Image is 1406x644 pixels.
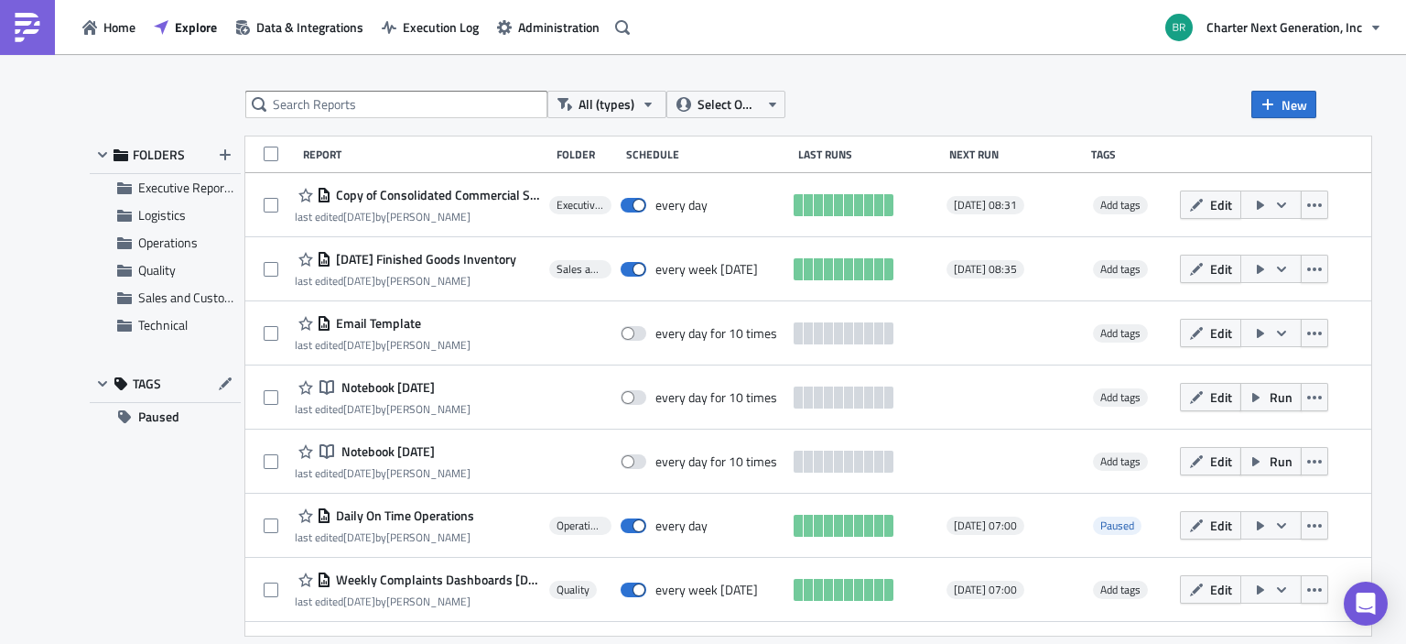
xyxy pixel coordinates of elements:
span: Add tags [1100,260,1141,278]
button: Edit [1180,383,1241,411]
span: FOLDERS [133,147,185,163]
button: Edit [1180,255,1241,283]
button: Charter Next Generation, Inc [1154,7,1392,48]
span: Add tags [1093,453,1148,471]
span: Notebook 2025-05-30 [337,443,435,460]
div: last edited by [PERSON_NAME] [295,466,470,480]
div: Tags [1091,147,1173,161]
span: Execution Log [403,17,479,37]
span: Edit [1210,452,1232,471]
span: Administration [518,17,600,37]
span: Data & Integrations [256,17,363,37]
div: Schedule [626,147,789,161]
span: Select Owner [698,94,759,115]
span: Add tags [1093,260,1148,278]
div: Last Runs [798,147,940,161]
div: Open Intercom Messenger [1344,582,1388,626]
span: Add tags [1093,388,1148,407]
button: Select Owner [666,91,785,118]
button: Explore [145,13,226,41]
button: Run [1240,447,1302,475]
button: All (types) [547,91,666,118]
span: Sales and Customer Accounts [557,262,603,277]
span: Paused [1093,517,1141,535]
span: TAGS [133,376,161,392]
div: every day [655,518,708,534]
div: every day [655,197,708,213]
button: Edit [1180,575,1241,604]
button: Execution Log [373,13,488,41]
span: Monday Finished Goods Inventory [331,251,516,267]
div: last edited by [PERSON_NAME] [295,274,516,288]
span: Copy of Consolidated Commercial Summary - Daily [331,187,541,203]
span: Email Template [331,315,421,332]
input: Search Reports [245,91,547,118]
div: every day for 10 times [655,325,777,342]
button: Administration [488,13,609,41]
span: Explore [175,17,217,37]
time: 2025-07-07T19:40:26Z [343,593,375,610]
time: 2025-08-31T13:33:08Z [343,208,375,225]
button: New [1251,91,1316,118]
span: [DATE] 07:00 [954,583,1017,597]
div: last edited by [PERSON_NAME] [295,402,470,416]
button: Edit [1180,447,1241,475]
span: Operations [557,518,603,533]
div: every week on Monday [655,261,758,278]
div: last edited by [PERSON_NAME] [295,530,474,544]
span: Home [103,17,135,37]
span: [DATE] 08:35 [954,262,1017,277]
span: Run [1270,452,1292,471]
a: Data & Integrations [226,13,373,41]
span: Edit [1210,259,1232,278]
span: Weekly Complaints Dashboards Monday AM [331,572,541,588]
span: Executive Reporting [557,198,603,213]
button: Paused [90,403,241,431]
span: Edit [1210,323,1232,343]
span: [DATE] 07:00 [954,518,1017,533]
span: Operations [138,233,198,252]
span: Executive Reporting [138,178,245,197]
span: Add tags [1100,453,1141,470]
span: Add tags [1100,581,1141,598]
span: Add tags [1100,196,1141,213]
button: Edit [1180,191,1241,219]
span: Logistics [138,205,186,224]
img: PushMetrics [13,13,42,42]
time: 2025-05-30T19:53:16Z [343,400,375,418]
time: 2025-05-30T18:37:54Z [343,464,375,482]
div: every week on Monday [655,582,758,598]
span: Add tags [1100,324,1141,342]
span: Sales and Customer Accounts [138,288,298,307]
span: Paused [138,403,179,431]
span: Edit [1210,516,1232,535]
span: Edit [1210,580,1232,599]
button: Edit [1180,319,1241,347]
button: Home [73,13,145,41]
span: Edit [1210,387,1232,407]
span: All (types) [579,94,634,115]
div: Next Run [949,147,1081,161]
div: last edited by [PERSON_NAME] [295,338,470,352]
div: last edited by [PERSON_NAME] [295,595,541,608]
time: 2025-07-03T18:39:22Z [343,336,375,354]
span: Run [1270,387,1292,407]
time: 2025-07-03T18:40:59Z [343,272,375,289]
button: Run [1240,383,1302,411]
span: Notebook 2025-05-30 [337,379,435,396]
div: last edited by [PERSON_NAME] [295,210,541,224]
span: Quality [557,583,589,597]
span: Add tags [1093,196,1148,214]
button: Edit [1180,511,1241,540]
img: Avatar [1163,12,1195,43]
span: New [1282,95,1307,115]
span: Quality [138,260,176,279]
div: Report [303,147,546,161]
span: Add tags [1100,388,1141,406]
span: Add tags [1093,581,1148,599]
span: Add tags [1093,324,1148,343]
span: [DATE] 08:31 [954,198,1017,213]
